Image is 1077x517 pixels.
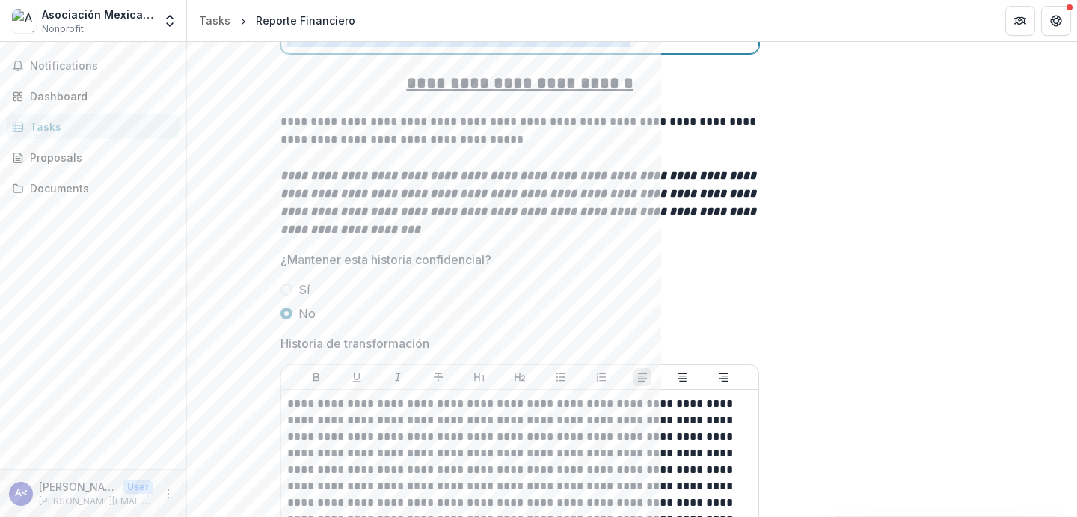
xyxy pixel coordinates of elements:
[42,22,84,36] span: Nonprofit
[429,368,447,386] button: Strike
[6,54,180,78] button: Notifications
[715,368,733,386] button: Align Right
[511,368,529,386] button: Heading 2
[30,60,174,73] span: Notifications
[298,281,310,299] span: Sí
[12,9,36,33] img: Asociación Mexicana de Transformación Rural y Urbana A.C (Amextra, Inc.)
[199,13,230,28] div: Tasks
[1005,6,1035,36] button: Partners
[470,368,488,386] button: Heading 1
[39,479,117,495] p: [PERSON_NAME] <[PERSON_NAME][EMAIL_ADDRESS][PERSON_NAME][DOMAIN_NAME]>
[30,180,168,196] div: Documents
[39,495,153,508] p: [PERSON_NAME][EMAIL_ADDRESS][PERSON_NAME][DOMAIN_NAME]
[15,489,28,498] div: Alejandra Romero <alejandra.romero@amextra.org>
[193,10,236,31] a: Tasks
[298,305,316,322] span: No
[633,368,651,386] button: Align Left
[6,176,180,201] a: Documents
[6,145,180,170] a: Proposals
[592,368,610,386] button: Ordered List
[30,150,168,165] div: Proposals
[552,368,570,386] button: Bullet List
[123,480,153,494] p: User
[193,10,361,31] nav: breadcrumb
[6,114,180,139] a: Tasks
[280,334,429,352] p: Historia de transformación
[6,84,180,108] a: Dashboard
[159,485,177,503] button: More
[42,7,153,22] div: Asociación Mexicana de Transformación Rural y Urbana A.C (Amextra, Inc.)
[389,368,407,386] button: Italicize
[307,368,325,386] button: Bold
[159,6,180,36] button: Open entity switcher
[30,88,168,104] div: Dashboard
[1041,6,1071,36] button: Get Help
[280,251,491,269] p: ¿Mantener esta historia confidencial?
[674,368,692,386] button: Align Center
[256,13,355,28] div: Reporte Financiero
[30,119,168,135] div: Tasks
[348,368,366,386] button: Underline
